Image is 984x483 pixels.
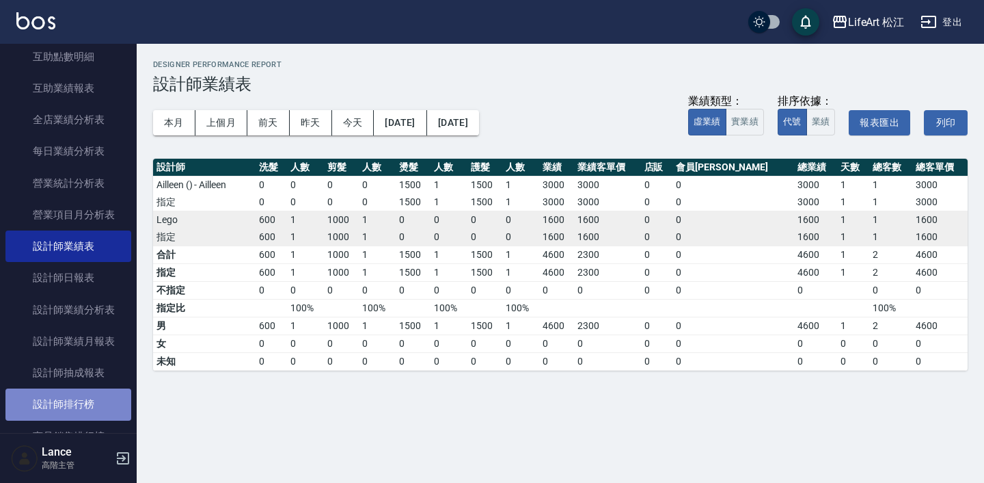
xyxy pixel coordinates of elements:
td: 4600 [794,317,838,335]
td: 1500 [396,317,430,335]
td: 600 [256,211,287,229]
td: 100% [502,299,539,317]
a: 商品銷售排行榜 [5,421,131,452]
td: Ailleen () - Ailleen [153,176,256,194]
td: 指定 [153,229,256,246]
th: 人數 [502,159,539,177]
td: 1500 [467,317,502,335]
th: 人數 [287,159,324,177]
td: 0 [641,229,672,246]
button: [DATE] [427,110,479,135]
th: 總業績 [794,159,838,177]
td: 指定 [153,194,256,211]
td: 1 [502,317,539,335]
td: 1500 [396,263,430,281]
td: 1 [359,246,396,263]
td: 0 [287,335,324,352]
td: 0 [794,335,838,352]
td: 2 [869,263,913,281]
td: 0 [256,352,287,370]
td: 0 [574,352,641,370]
td: 100% [430,299,467,317]
td: 男 [153,317,256,335]
td: 1 [430,176,467,194]
td: 1600 [574,211,641,229]
td: 1 [430,317,467,335]
td: 0 [467,335,502,352]
td: 600 [256,317,287,335]
td: Lego [153,211,256,229]
td: 0 [672,317,794,335]
td: 1600 [912,229,968,246]
td: 2300 [574,246,641,263]
td: 0 [467,229,502,246]
td: 600 [256,229,287,246]
td: 1500 [467,194,502,211]
th: 天數 [837,159,869,177]
td: 0 [287,176,324,194]
td: 0 [359,176,396,194]
td: 1000 [324,211,359,229]
td: 0 [430,211,467,229]
td: 0 [502,281,539,299]
td: 0 [502,229,539,246]
td: 1000 [324,263,359,281]
th: 業績客單價 [574,159,641,177]
div: LifeArt 松江 [848,14,905,31]
td: 1500 [467,263,502,281]
td: 2300 [574,317,641,335]
td: 2 [869,317,913,335]
td: 0 [672,211,794,229]
button: 列印 [924,110,968,135]
th: 洗髮 [256,159,287,177]
td: 0 [287,194,324,211]
td: 1 [287,246,324,263]
td: 1500 [467,176,502,194]
button: 本月 [153,110,195,135]
td: 1 [837,263,869,281]
td: 1 [359,263,396,281]
td: 4600 [912,263,968,281]
td: 1 [837,317,869,335]
td: 0 [359,352,396,370]
td: 600 [256,263,287,281]
td: 4600 [794,263,838,281]
div: 排序依據： [778,94,836,109]
td: 0 [502,352,539,370]
button: 業績 [806,109,836,135]
td: 0 [672,352,794,370]
td: 0 [574,281,641,299]
td: 1 [359,317,396,335]
th: 業績 [539,159,574,177]
a: 每日業績分析表 [5,135,131,167]
td: 0 [641,176,672,194]
td: 3000 [912,194,968,211]
a: 設計師排行榜 [5,389,131,420]
td: 0 [672,263,794,281]
td: 1 [287,317,324,335]
td: 0 [912,352,968,370]
td: 0 [912,335,968,352]
td: 合計 [153,246,256,263]
td: 0 [641,317,672,335]
button: 報表匯出 [849,110,910,135]
td: 0 [869,352,913,370]
td: 不指定 [153,281,256,299]
td: 3000 [574,176,641,194]
td: 0 [794,352,838,370]
td: 100% [359,299,396,317]
td: 1600 [794,211,838,229]
td: 1 [837,211,869,229]
td: 0 [539,281,574,299]
td: 0 [672,229,794,246]
td: 2300 [574,263,641,281]
td: 0 [641,263,672,281]
td: 0 [641,281,672,299]
td: 1 [869,176,913,194]
td: 1000 [324,246,359,263]
td: 女 [153,335,256,352]
td: 0 [256,194,287,211]
td: 0 [641,211,672,229]
td: 0 [641,246,672,263]
th: 人數 [430,159,467,177]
